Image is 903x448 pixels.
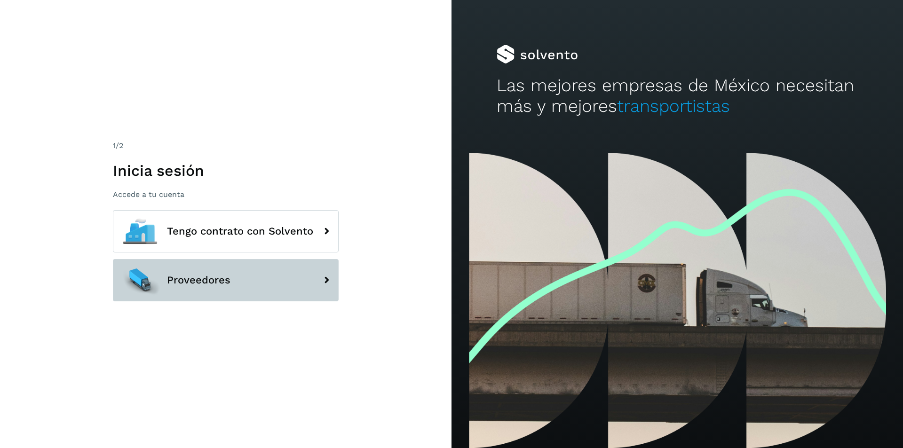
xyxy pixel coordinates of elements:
[113,259,339,301] button: Proveedores
[167,275,230,286] span: Proveedores
[113,140,339,151] div: /2
[497,75,858,117] h2: Las mejores empresas de México necesitan más y mejores
[113,141,116,150] span: 1
[113,162,339,180] h1: Inicia sesión
[113,210,339,252] button: Tengo contrato con Solvento
[167,226,313,237] span: Tengo contrato con Solvento
[113,190,339,199] p: Accede a tu cuenta
[617,96,730,116] span: transportistas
